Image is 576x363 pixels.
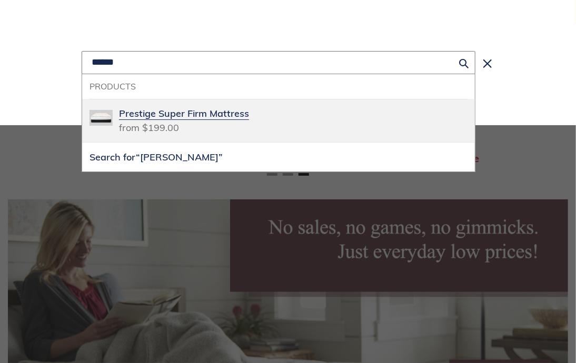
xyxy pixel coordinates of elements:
a: prestige-super-firm-mattressPrestige Super Firm Mattressfrom $199.00 [82,99,475,142]
span: “[PERSON_NAME]” [136,151,223,163]
span: from $199.00 [119,118,179,134]
span: Prestige Super Firm Mattress [119,108,249,120]
img: prestige-super-firm-mattress [90,106,113,129]
h3: Products [90,82,468,92]
input: Search [82,51,475,74]
button: Search for“[PERSON_NAME]” [82,143,475,172]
